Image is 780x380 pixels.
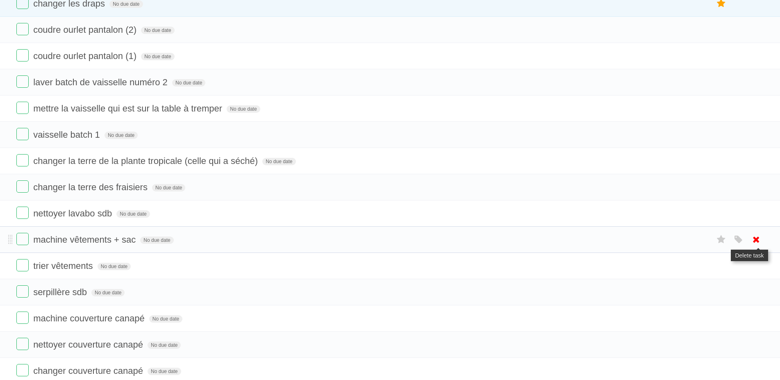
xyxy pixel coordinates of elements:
[152,184,185,191] span: No due date
[33,103,224,114] span: mettre la vaisselle qui est sur la table à tremper
[16,128,29,140] label: Done
[16,207,29,219] label: Done
[141,27,174,34] span: No due date
[16,259,29,271] label: Done
[16,23,29,35] label: Done
[16,285,29,298] label: Done
[33,156,260,166] span: changer la terre de la plante tropicale (celle qui a séché)
[172,79,205,86] span: No due date
[91,289,125,296] span: No due date
[33,261,95,271] span: trier vêtements
[141,53,174,60] span: No due date
[148,341,181,349] span: No due date
[116,210,150,218] span: No due date
[16,75,29,88] label: Done
[33,313,147,323] span: machine couverture canapé
[16,154,29,166] label: Done
[33,25,139,35] span: coudre ourlet pantalon (2)
[98,263,131,270] span: No due date
[148,368,181,375] span: No due date
[33,287,89,297] span: serpillère sdb
[140,237,173,244] span: No due date
[16,312,29,324] label: Done
[105,132,138,139] span: No due date
[33,130,102,140] span: vaisselle batch 1
[33,366,145,376] span: changer couverture canapé
[33,339,145,350] span: nettoyer couverture canapé
[16,102,29,114] label: Done
[33,234,138,245] span: machine vêtements + sac
[109,0,143,8] span: No due date
[16,180,29,193] label: Done
[16,338,29,350] label: Done
[33,77,170,87] span: laver batch de vaisselle numéro 2
[149,315,182,323] span: No due date
[33,51,139,61] span: coudre ourlet pantalon (1)
[16,233,29,245] label: Done
[33,182,150,192] span: changer la terre des fraisiers
[227,105,260,113] span: No due date
[262,158,296,165] span: No due date
[714,233,729,246] label: Star task
[33,208,114,218] span: nettoyer lavabo sdb
[16,364,29,376] label: Done
[16,49,29,61] label: Done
